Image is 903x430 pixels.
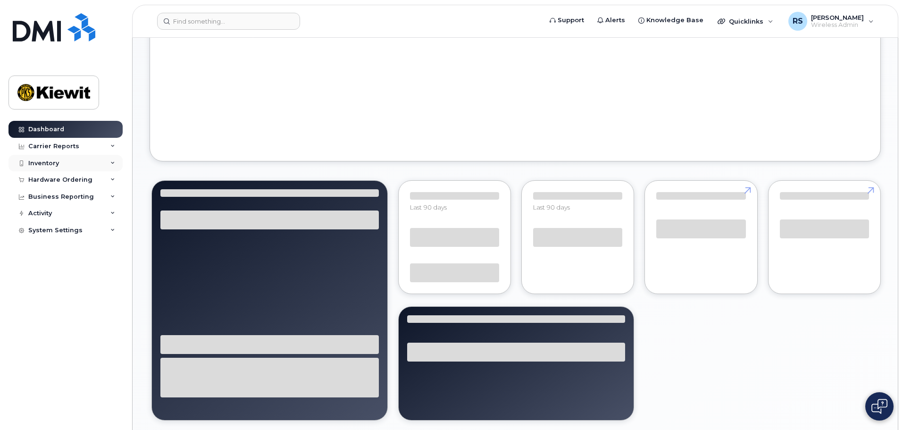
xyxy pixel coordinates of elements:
a: Support [543,11,591,30]
div: Quicklinks [711,12,780,31]
span: Last 90 days [410,203,447,211]
span: Wireless Admin [811,21,864,29]
span: [PERSON_NAME] [811,14,864,21]
span: Alerts [605,16,625,25]
span: Knowledge Base [646,16,703,25]
img: Open chat [871,399,887,414]
a: Knowledge Base [632,11,710,30]
a: Alerts [591,11,632,30]
span: RS [793,16,803,27]
span: Quicklinks [729,17,763,25]
input: Find something... [157,13,300,30]
span: Support [558,16,584,25]
div: Rudy Sanchez [782,12,880,31]
span: Last 90 days [533,203,570,211]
